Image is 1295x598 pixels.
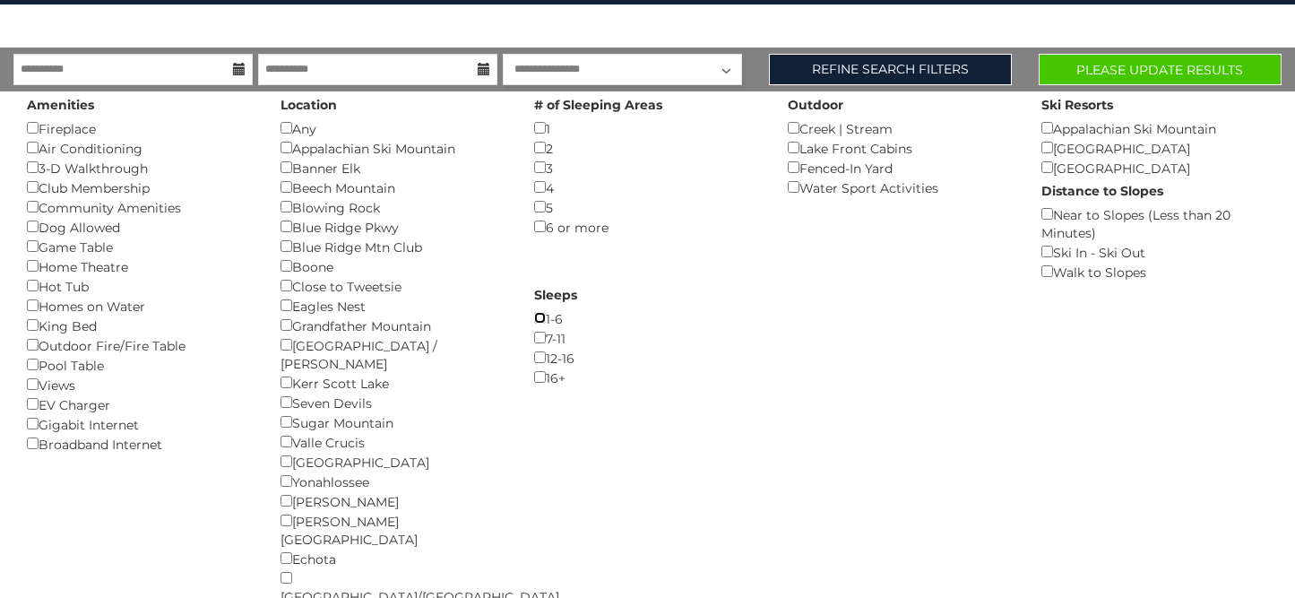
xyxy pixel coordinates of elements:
[534,217,761,237] div: 6 or more
[1041,118,1268,138] div: Appalachian Ski Mountain
[281,118,507,138] div: Any
[281,96,337,114] label: Location
[27,158,254,178] div: 3-D Walkthrough
[534,348,761,368] div: 12-16
[27,335,254,355] div: Outdoor Fire/Fire Table
[27,355,254,375] div: Pool Table
[534,368,761,387] div: 16+
[27,276,254,296] div: Hot Tub
[281,549,507,568] div: Echota
[281,197,507,217] div: Blowing Rock
[1041,242,1268,262] div: Ski In - Ski Out
[1039,54,1282,85] button: Please Update Results
[27,118,254,138] div: Fireplace
[281,217,507,237] div: Blue Ridge Pkwy
[281,335,507,373] div: [GEOGRAPHIC_DATA] / [PERSON_NAME]
[281,393,507,412] div: Seven Devils
[1041,204,1268,242] div: Near to Slopes (Less than 20 Minutes)
[281,276,507,296] div: Close to Tweetsie
[281,432,507,452] div: Valle Crucis
[534,178,761,197] div: 4
[27,178,254,197] div: Club Membership
[1041,96,1113,114] label: Ski Resorts
[281,412,507,432] div: Sugar Mountain
[534,308,761,328] div: 1-6
[281,452,507,472] div: [GEOGRAPHIC_DATA]
[281,178,507,197] div: Beech Mountain
[769,54,1012,85] a: Refine Search Filters
[27,296,254,316] div: Homes on Water
[27,316,254,335] div: King Bed
[27,394,254,414] div: EV Charger
[281,296,507,316] div: Eagles Nest
[27,237,254,256] div: Game Table
[534,328,761,348] div: 7-11
[27,375,254,394] div: Views
[281,256,507,276] div: Boone
[1041,158,1268,178] div: [GEOGRAPHIC_DATA]
[281,373,507,393] div: Kerr Scott Lake
[281,316,507,335] div: Grandfather Mountain
[534,197,761,217] div: 5
[27,96,94,114] label: Amenities
[281,138,507,158] div: Appalachian Ski Mountain
[534,286,577,304] label: Sleeps
[281,472,507,491] div: Yonahlossee
[788,96,843,114] label: Outdoor
[27,256,254,276] div: Home Theatre
[788,158,1014,178] div: Fenced-In Yard
[27,197,254,217] div: Community Amenities
[534,138,761,158] div: 2
[27,138,254,158] div: Air Conditioning
[534,158,761,178] div: 3
[281,158,507,178] div: Banner Elk
[534,96,662,114] label: # of Sleeping Areas
[281,511,507,549] div: [PERSON_NAME][GEOGRAPHIC_DATA]
[1041,182,1163,200] label: Distance to Slopes
[788,118,1014,138] div: Creek | Stream
[281,491,507,511] div: [PERSON_NAME]
[788,138,1014,158] div: Lake Front Cabins
[27,414,254,434] div: Gigabit Internet
[281,237,507,256] div: Blue Ridge Mtn Club
[27,217,254,237] div: Dog Allowed
[27,434,254,454] div: Broadband Internet
[534,118,761,138] div: 1
[1041,262,1268,282] div: Walk to Slopes
[788,178,1014,197] div: Water Sport Activities
[1041,138,1268,158] div: [GEOGRAPHIC_DATA]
